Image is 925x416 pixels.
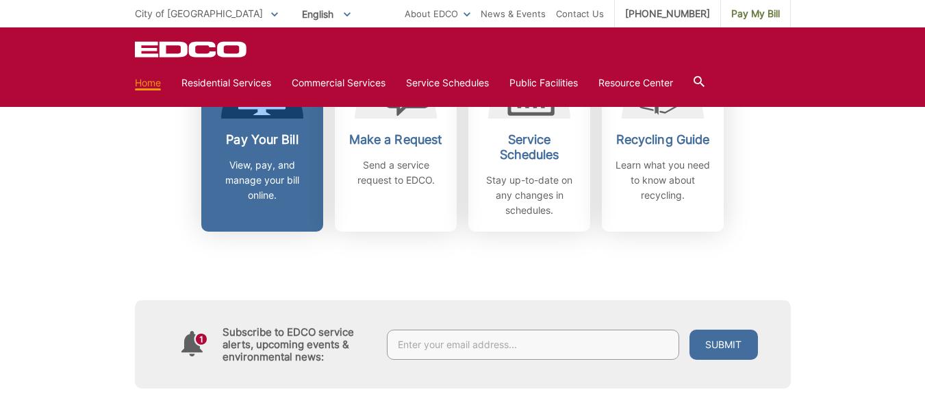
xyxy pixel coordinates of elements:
a: Service Schedules Stay up-to-date on any changes in schedules. [468,50,590,232]
h4: Subscribe to EDCO service alerts, upcoming events & environmental news: [223,326,373,363]
a: About EDCO [405,6,470,21]
a: Contact Us [556,6,604,21]
a: Public Facilities [509,75,578,90]
span: City of [GEOGRAPHIC_DATA] [135,8,263,19]
a: Pay Your Bill View, pay, and manage your bill online. [201,50,323,232]
p: Learn what you need to know about recycling. [612,158,713,203]
p: Stay up-to-date on any changes in schedules. [479,173,580,218]
p: View, pay, and manage your bill online. [212,158,313,203]
h2: Make a Request [345,132,446,147]
a: Commercial Services [292,75,385,90]
a: Make a Request Send a service request to EDCO. [335,50,457,232]
a: EDCD logo. Return to the homepage. [135,41,249,58]
button: Submit [689,330,758,360]
a: Recycling Guide Learn what you need to know about recycling. [602,50,724,232]
a: News & Events [481,6,546,21]
a: Resource Center [598,75,673,90]
p: Send a service request to EDCO. [345,158,446,188]
a: Home [135,75,161,90]
span: Pay My Bill [731,6,780,21]
h2: Recycling Guide [612,132,713,147]
h2: Service Schedules [479,132,580,162]
span: English [292,3,361,25]
a: Service Schedules [406,75,489,90]
h2: Pay Your Bill [212,132,313,147]
a: Residential Services [181,75,271,90]
input: Enter your email address... [387,330,679,360]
